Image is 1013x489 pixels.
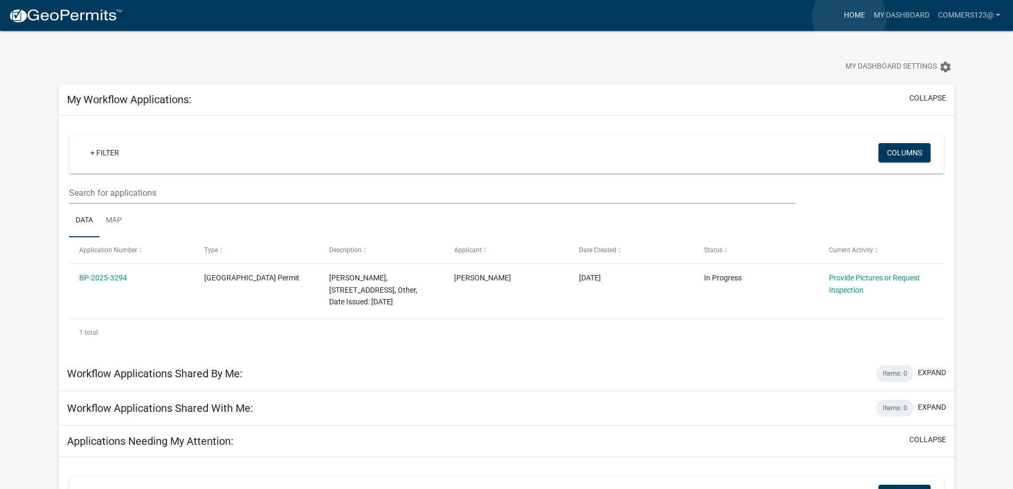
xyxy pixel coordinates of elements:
span: In Progress [704,273,742,282]
a: BP-2025-3294 [79,273,127,282]
div: Items: 0 [876,400,914,417]
h5: Workflow Applications Shared By Me: [67,367,242,380]
span: Description [329,246,362,254]
datatable-header-cell: Current Activity [818,237,943,263]
div: Items: 0 [876,365,914,382]
span: 09/15/2025 [579,273,601,282]
span: Tracy Krampotich [454,273,511,282]
span: Application Number [79,246,137,254]
button: expand [918,367,946,378]
span: My Dashboard Settings [845,61,937,73]
span: RALPH D LARSON, 5262 337TH AVE NW, Other, Date Issued: 09/19/2025 [329,273,417,306]
button: collapse [909,434,946,445]
button: collapse [909,93,946,104]
i: settings [939,61,952,73]
a: Data [69,204,99,238]
span: Applicant [454,246,482,254]
a: My Dashboard [869,5,934,26]
button: Columns [878,143,931,162]
a: + Filter [82,143,128,162]
div: 1 total [69,319,944,346]
datatable-header-cell: Applicant [444,237,569,263]
span: Date Created [579,246,616,254]
a: Commers123@ [934,5,1004,26]
span: Status [704,246,723,254]
span: Current Activity [829,246,873,254]
h5: Workflow Applications Shared With Me: [67,402,253,415]
span: Isanti County Building Permit [204,273,299,282]
datatable-header-cell: Status [693,237,818,263]
h5: Applications Needing My Attention: [67,435,233,447]
div: collapse [58,115,955,357]
input: Search for applications [69,182,795,204]
datatable-header-cell: Date Created [569,237,694,263]
a: Provide Pictures or Request Inspection [829,273,920,294]
span: Type [204,246,218,254]
datatable-header-cell: Description [319,237,444,263]
a: Map [99,204,128,238]
button: My Dashboard Settingssettings [837,56,960,77]
h5: My Workflow Applications: [67,93,191,106]
a: Home [840,5,869,26]
button: expand [918,402,946,413]
datatable-header-cell: Application Number [69,237,194,263]
datatable-header-cell: Type [194,237,319,263]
